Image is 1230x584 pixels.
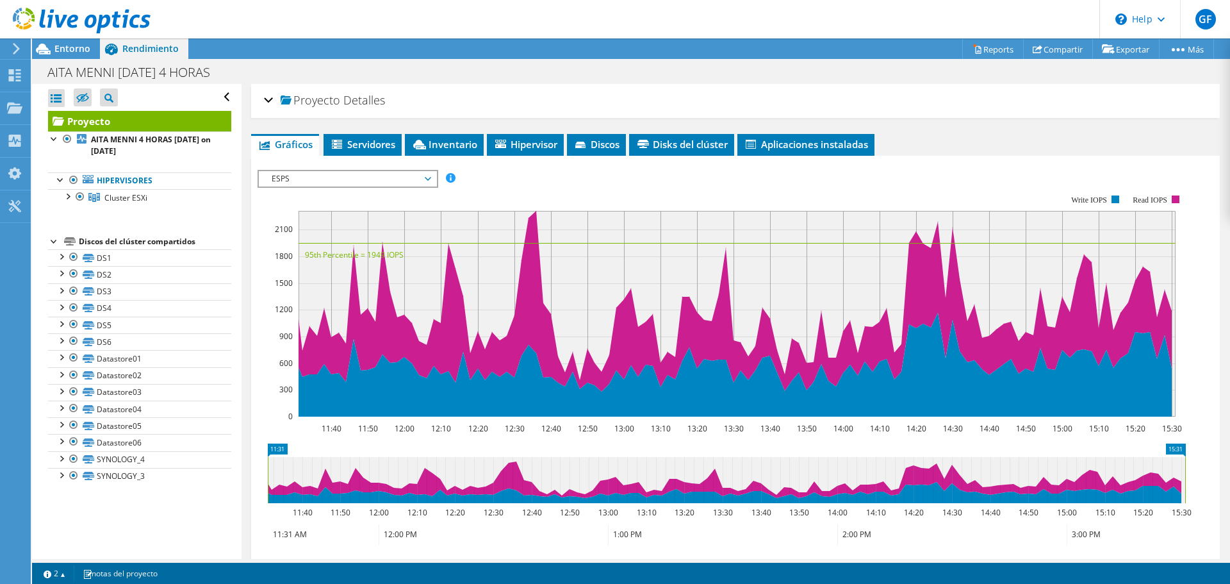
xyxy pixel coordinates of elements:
[293,507,313,518] text: 11:40
[1092,39,1160,59] a: Exportar
[331,507,350,518] text: 11:50
[42,65,230,79] h1: AITA MENNI [DATE] 4 HORAS
[279,331,293,342] text: 900
[48,266,231,283] a: DS2
[573,138,619,151] span: Discos
[48,249,231,266] a: DS1
[275,278,293,288] text: 1500
[1162,423,1182,434] text: 15:30
[943,423,963,434] text: 14:30
[789,507,809,518] text: 13:50
[48,111,231,131] a: Proyecto
[1159,39,1214,59] a: Más
[48,401,231,417] a: Datastore04
[281,94,340,107] span: Proyecto
[904,507,924,518] text: 14:20
[322,423,341,434] text: 11:40
[675,507,694,518] text: 13:20
[522,507,542,518] text: 12:40
[833,423,853,434] text: 14:00
[48,317,231,333] a: DS5
[445,507,465,518] text: 12:20
[1053,423,1072,434] text: 15:00
[48,384,231,401] a: Datastore03
[1133,196,1168,204] text: Read IOPS
[48,172,231,189] a: Hipervisores
[279,384,293,395] text: 300
[598,507,618,518] text: 13:00
[1133,507,1153,518] text: 15:20
[48,189,231,206] a: Cluster ESXi
[91,134,211,156] b: AITA MENNI 4 HORAS [DATE] on [DATE]
[1089,423,1109,434] text: 15:10
[980,423,999,434] text: 14:40
[942,507,962,518] text: 14:30
[288,411,293,422] text: 0
[981,507,1001,518] text: 14:40
[870,423,890,434] text: 14:10
[906,423,926,434] text: 14:20
[1172,507,1192,518] text: 15:30
[395,423,414,434] text: 12:00
[505,423,525,434] text: 12:30
[635,138,728,151] span: Disks del clúster
[744,138,868,151] span: Aplicaciones instaladas
[48,333,231,350] a: DS6
[1019,507,1038,518] text: 14:50
[493,138,557,151] span: Hipervisor
[265,171,430,187] span: ESPS
[369,507,389,518] text: 12:00
[275,251,293,262] text: 1800
[275,304,293,315] text: 1200
[104,192,147,203] span: Cluster ESXi
[48,300,231,317] a: DS4
[687,423,707,434] text: 13:20
[468,423,488,434] text: 12:20
[48,451,231,468] a: SYNOLOGY_4
[962,39,1024,59] a: Reports
[866,507,886,518] text: 14:10
[1126,423,1145,434] text: 15:20
[1071,196,1107,204] text: Write IOPS
[1195,9,1216,29] span: GF
[48,131,231,160] a: AITA MENNI 4 HORAS [DATE] on [DATE]
[343,92,385,108] span: Detalles
[35,565,74,581] a: 2
[431,423,451,434] text: 12:10
[74,565,167,581] a: notas del proyecto
[305,249,404,260] text: 95th Percentile = 1949 IOPS
[1057,507,1077,518] text: 15:00
[1095,507,1115,518] text: 15:10
[541,423,561,434] text: 12:40
[797,423,817,434] text: 13:50
[713,507,733,518] text: 13:30
[760,423,780,434] text: 13:40
[578,423,598,434] text: 12:50
[122,42,179,54] span: Rendimiento
[48,417,231,434] a: Datastore05
[407,507,427,518] text: 12:10
[411,138,477,151] span: Inventario
[330,138,395,151] span: Servidores
[48,468,231,485] a: SYNOLOGY_3
[751,507,771,518] text: 13:40
[48,367,231,384] a: Datastore02
[275,224,293,235] text: 2100
[48,283,231,300] a: DS3
[54,42,90,54] span: Entorno
[637,507,657,518] text: 13:10
[1023,39,1093,59] a: Compartir
[279,358,293,369] text: 600
[828,507,848,518] text: 14:00
[724,423,744,434] text: 13:30
[48,350,231,367] a: Datastore01
[79,234,231,249] div: Discos del clúster compartidos
[258,138,313,151] span: Gráficos
[358,423,378,434] text: 11:50
[48,434,231,451] a: Datastore06
[484,507,504,518] text: 12:30
[1016,423,1036,434] text: 14:50
[560,507,580,518] text: 12:50
[1115,13,1127,25] svg: \n
[614,423,634,434] text: 13:00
